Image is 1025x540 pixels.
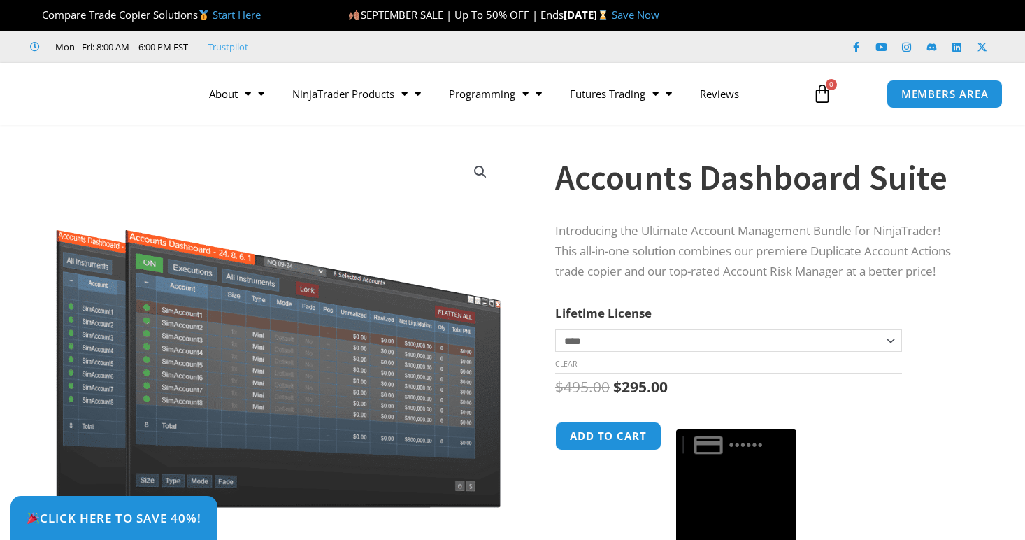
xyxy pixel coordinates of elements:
[31,10,41,20] img: 🏆
[555,305,652,321] label: Lifetime License
[887,80,1003,108] a: MEMBERS AREA
[27,512,39,524] img: 🎉
[556,78,686,110] a: Futures Trading
[54,149,503,508] img: Screenshot 2024-08-26 155710eeeee
[598,10,608,20] img: ⌛
[30,8,261,22] span: Compare Trade Copier Solutions
[612,8,659,22] a: Save Now
[208,38,248,55] a: Trustpilot
[199,10,209,20] img: 🥇
[555,359,577,369] a: Clear options
[195,78,278,110] a: About
[555,422,661,450] button: Add to cart
[686,78,753,110] a: Reviews
[348,8,563,22] span: SEPTEMBER SALE | Up To 50% OFF | Ends
[27,69,177,119] img: LogoAI | Affordable Indicators – NinjaTrader
[791,73,853,114] a: 0
[826,79,837,90] span: 0
[555,377,564,397] span: $
[555,221,963,282] p: Introducing the Ultimate Account Management Bundle for NinjaTrader! This all-in-one solution comb...
[613,377,668,397] bdi: 295.00
[613,377,622,397] span: $
[729,437,764,453] text: ••••••
[435,78,556,110] a: Programming
[555,377,610,397] bdi: 495.00
[27,512,201,524] span: Click Here to save 40%!
[673,420,799,421] iframe: Secure payment input frame
[564,8,612,22] strong: [DATE]
[468,159,493,185] a: View full-screen image gallery
[278,78,435,110] a: NinjaTrader Products
[901,89,989,99] span: MEMBERS AREA
[349,10,359,20] img: 🍂
[555,153,963,202] h1: Accounts Dashboard Suite
[213,8,261,22] a: Start Here
[10,496,217,540] a: 🎉Click Here to save 40%!
[195,78,800,110] nav: Menu
[52,38,188,55] span: Mon - Fri: 8:00 AM – 6:00 PM EST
